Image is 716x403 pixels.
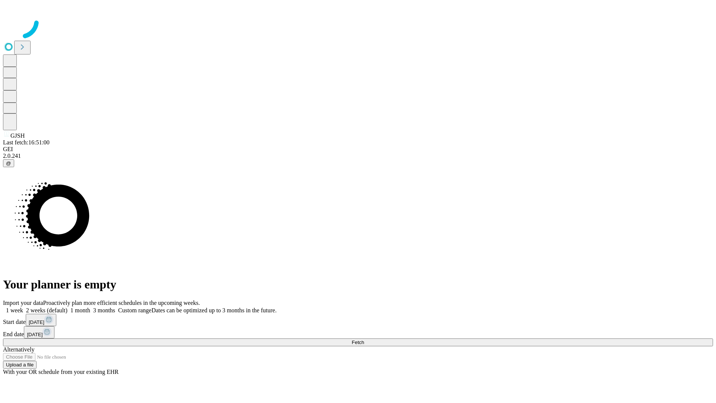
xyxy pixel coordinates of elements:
[24,326,54,338] button: [DATE]
[3,314,713,326] div: Start date
[352,340,364,345] span: Fetch
[151,307,276,313] span: Dates can be optimized up to 3 months in the future.
[70,307,90,313] span: 1 month
[6,160,11,166] span: @
[93,307,115,313] span: 3 months
[3,369,119,375] span: With your OR schedule from your existing EHR
[3,146,713,153] div: GEI
[3,159,14,167] button: @
[3,139,50,146] span: Last fetch: 16:51:00
[3,326,713,338] div: End date
[29,319,44,325] span: [DATE]
[118,307,151,313] span: Custom range
[26,307,67,313] span: 2 weeks (default)
[10,132,25,139] span: GJSH
[3,361,37,369] button: Upload a file
[43,300,200,306] span: Proactively plan more efficient schedules in the upcoming weeks.
[3,278,713,291] h1: Your planner is empty
[27,332,43,337] span: [DATE]
[3,153,713,159] div: 2.0.241
[3,300,43,306] span: Import your data
[6,307,23,313] span: 1 week
[3,346,34,353] span: Alternatively
[26,314,56,326] button: [DATE]
[3,338,713,346] button: Fetch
